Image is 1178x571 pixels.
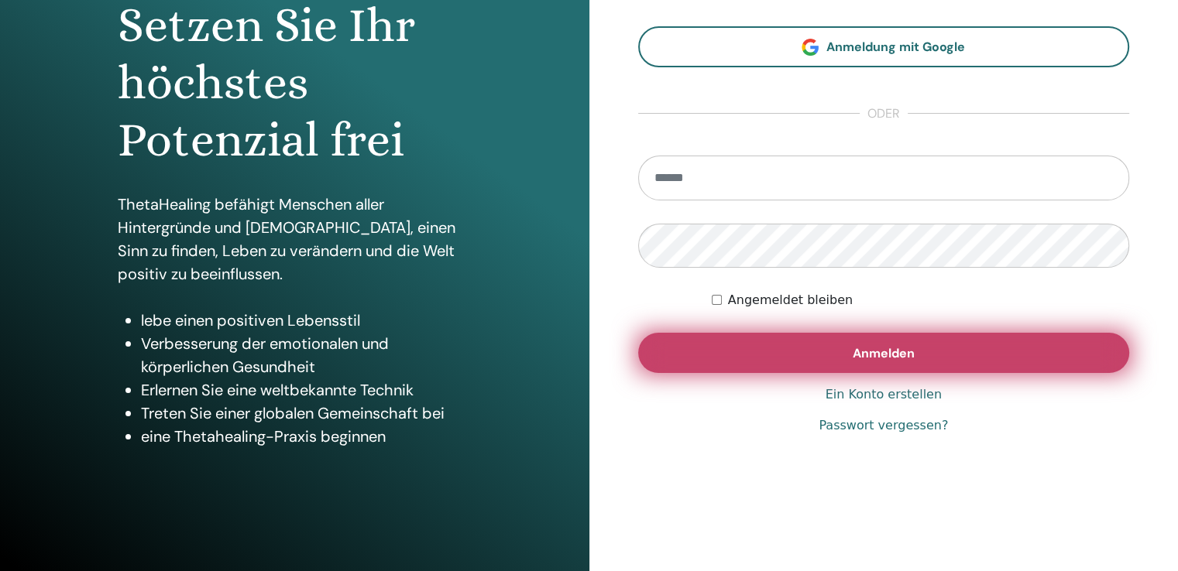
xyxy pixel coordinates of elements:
a: Anmeldung mit Google [638,26,1130,67]
li: Erlernen Sie eine weltbekannte Technik [141,378,472,402]
button: Anmelden [638,333,1130,373]
p: ThetaHealing befähigt Menschen aller Hintergründe und [DEMOGRAPHIC_DATA], einen Sinn zu finden, L... [118,193,472,285]
div: Keep me authenticated indefinitely or until I manually logout [712,291,1129,309]
span: oder [860,104,908,123]
li: lebe einen positiven Lebensstil [141,309,472,332]
a: Ein Konto erstellen [826,385,942,404]
li: Treten Sie einer globalen Gemeinschaft bei [141,402,472,425]
label: Angemeldet bleiben [728,291,853,309]
li: Verbesserung der emotionalen und körperlichen Gesundheit [141,332,472,378]
span: Anmelden [853,345,915,361]
li: eine Thetahealing-Praxis beginnen [141,425,472,448]
a: Passwort vergessen? [819,416,948,435]
span: Anmeldung mit Google [826,39,965,55]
